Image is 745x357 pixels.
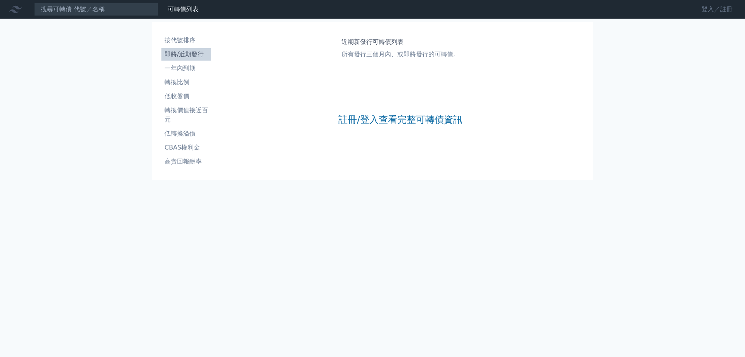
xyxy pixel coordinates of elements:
[161,104,211,126] a: 轉換價值接近百元
[338,113,463,126] a: 註冊/登入查看完整可轉債資訊
[161,141,211,154] a: CBAS權利金
[161,127,211,140] a: 低轉換溢價
[161,76,211,89] a: 轉換比例
[161,106,211,124] li: 轉換價值接近百元
[161,78,211,87] li: 轉換比例
[168,5,199,13] a: 可轉債列表
[161,155,211,168] a: 高賣回報酬率
[161,64,211,73] li: 一年內到期
[161,48,211,61] a: 即將/近期發行
[695,3,739,16] a: 登入／註冊
[161,92,211,101] li: 低收盤價
[161,34,211,47] a: 按代號排序
[161,36,211,45] li: 按代號排序
[161,50,211,59] li: 即將/近期發行
[161,143,211,152] li: CBAS權利金
[161,62,211,75] a: 一年內到期
[161,157,211,166] li: 高賣回報酬率
[161,90,211,103] a: 低收盤價
[34,3,158,16] input: 搜尋可轉債 代號／名稱
[161,129,211,138] li: 低轉換溢價
[341,37,459,47] h1: 近期新發行可轉債列表
[341,50,459,59] p: 所有發行三個月內、或即將發行的可轉債。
